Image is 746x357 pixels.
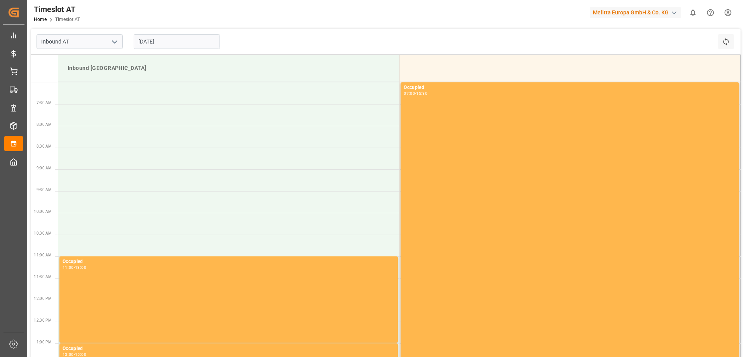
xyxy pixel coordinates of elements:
[63,345,395,353] div: Occupied
[37,188,52,192] span: 9:30 AM
[37,166,52,170] span: 9:00 AM
[702,4,719,21] button: Help Center
[37,101,52,105] span: 7:30 AM
[416,92,427,95] div: 15:30
[108,36,120,48] button: open menu
[63,353,74,356] div: 13:00
[415,92,416,95] div: -
[404,92,415,95] div: 07:00
[63,266,74,269] div: 11:00
[37,340,52,344] span: 1:00 PM
[37,34,123,49] input: Type to search/select
[590,7,681,18] div: Melitta Europa GmbH & Co. KG
[34,296,52,301] span: 12:00 PM
[134,34,220,49] input: DD.MM.YYYY
[63,258,395,266] div: Occupied
[404,84,736,92] div: Occupied
[75,266,86,269] div: 13:00
[34,231,52,235] span: 10:30 AM
[684,4,702,21] button: show 0 new notifications
[34,253,52,257] span: 11:00 AM
[34,209,52,214] span: 10:00 AM
[590,5,684,20] button: Melitta Europa GmbH & Co. KG
[34,318,52,322] span: 12:30 PM
[74,353,75,356] div: -
[37,122,52,127] span: 8:00 AM
[75,353,86,356] div: 15:00
[74,266,75,269] div: -
[34,275,52,279] span: 11:30 AM
[64,61,393,75] div: Inbound [GEOGRAPHIC_DATA]
[34,17,47,22] a: Home
[37,144,52,148] span: 8:30 AM
[34,3,80,15] div: Timeslot AT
